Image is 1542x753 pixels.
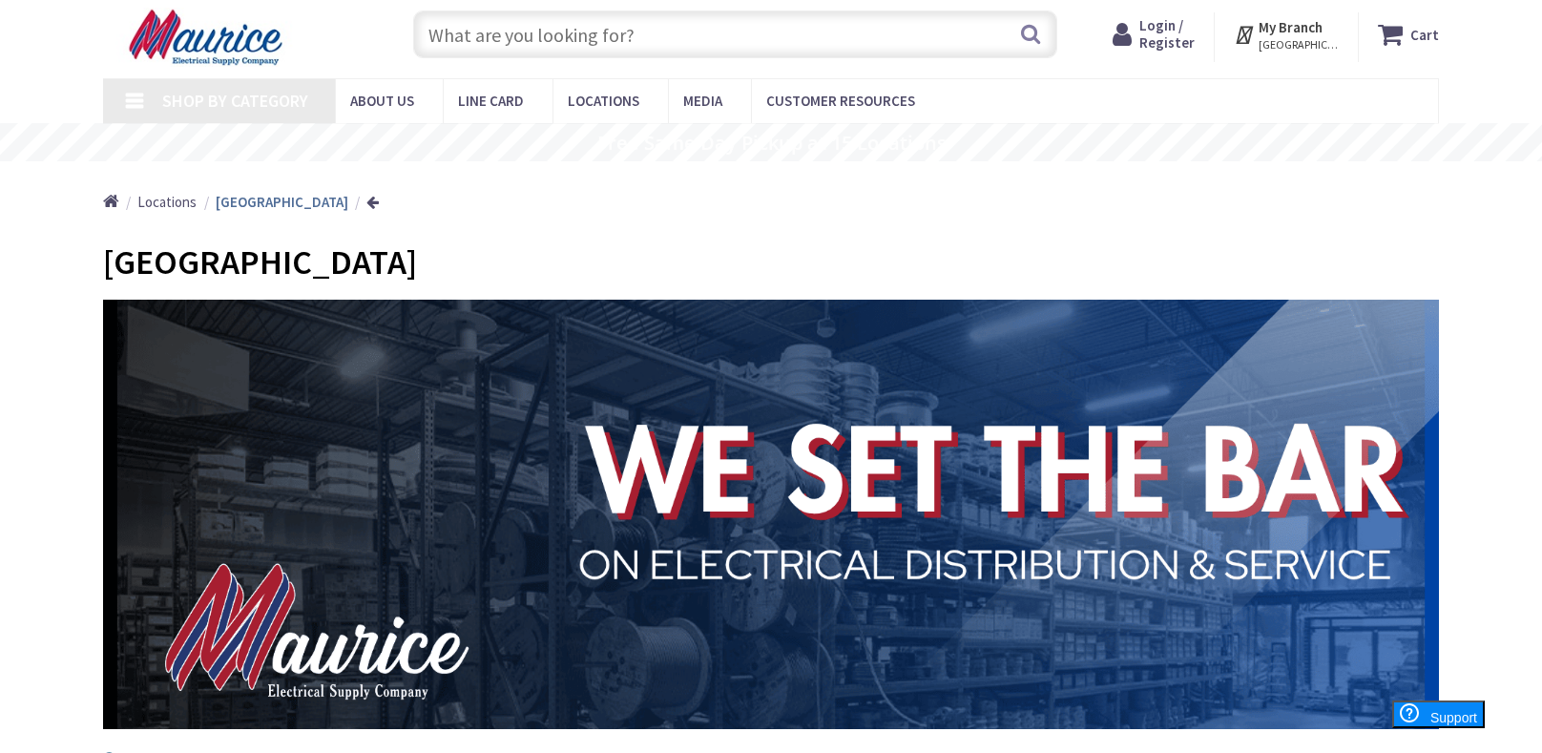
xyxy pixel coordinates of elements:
span: About us [350,92,414,110]
input: What are you looking for? [413,10,1057,58]
div: My Branch [GEOGRAPHIC_DATA], [GEOGRAPHIC_DATA] [1234,17,1340,52]
span: Media [683,92,722,110]
span: Login / Register [1139,16,1195,52]
span: [GEOGRAPHIC_DATA], [GEOGRAPHIC_DATA] [1259,37,1340,52]
strong: [GEOGRAPHIC_DATA] [216,193,348,211]
span: Shop By Category [162,90,308,112]
a: Locations [137,192,197,212]
span: Line Card [458,92,524,110]
strong: My Branch [1259,18,1323,36]
strong: Cart [1410,17,1439,52]
rs-layer: Free Same Day Pickup at 15 Locations [597,133,947,154]
a: Cart [1378,17,1439,52]
span: Customer Resources [766,92,915,110]
iframe: Opens a widget where you can find more information [1360,701,1485,748]
img: 1_1.png [103,300,1439,736]
span: [GEOGRAPHIC_DATA] [103,241,417,283]
span: Locations [137,193,197,211]
span: Locations [568,92,639,110]
img: Maurice Electrical Supply Company [103,8,314,67]
a: Login / Register [1113,17,1195,52]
